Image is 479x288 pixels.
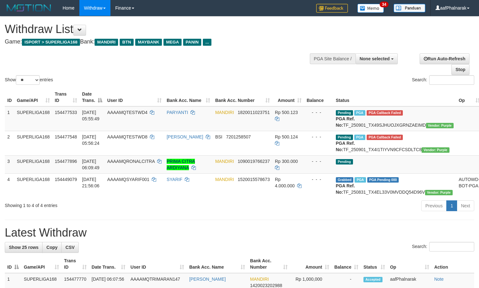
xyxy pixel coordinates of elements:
[426,123,454,128] span: Vendor URL: https://trx4.1velocity.biz
[354,110,365,116] span: Marked by aafmaleo
[356,53,398,64] button: None selected
[52,88,80,106] th: Trans ID: activate to sort column ascending
[412,75,474,85] label: Search:
[5,88,14,106] th: ID
[367,177,399,183] span: PGA Pending
[82,134,100,146] span: [DATE] 05:56:24
[14,88,52,106] th: Game/API: activate to sort column ascending
[55,110,77,115] span: 154477533
[226,134,251,139] span: Copy 7201258507 to clipboard
[422,147,449,153] span: Vendor URL: https://trx4.1velocity.biz
[420,53,469,64] a: Run Auto-Refresh
[107,159,155,164] span: AAAAMQRONALCITRA
[80,88,105,106] th: Date Trans.: activate to sort column descending
[5,173,14,198] td: 4
[187,255,248,273] th: Bank Acc. Name: activate to sort column ascending
[21,255,62,273] th: Game/API: activate to sort column ascending
[5,242,43,253] a: Show 25 rows
[333,88,456,106] th: Status
[336,116,355,128] b: PGA Ref. No:
[421,200,447,211] a: Previous
[336,159,353,164] span: Pending
[5,39,313,45] h4: Game: Bank:
[5,255,21,273] th: ID: activate to sort column descending
[107,110,148,115] span: AAAAMQTESTWD4
[95,39,118,46] span: MANDIRI
[248,255,290,273] th: Bank Acc. Number: activate to sort column ascending
[412,242,474,251] label: Search:
[105,88,164,106] th: User ID: activate to sort column ascending
[82,110,100,121] span: [DATE] 05:55:49
[275,110,298,115] span: Rp 500.123
[164,88,213,106] th: Bank Acc. Name: activate to sort column ascending
[46,245,57,250] span: Copy
[215,134,223,139] span: BSI
[304,88,333,106] th: Balance
[163,39,182,46] span: MEGA
[361,255,388,273] th: Status: activate to sort column ascending
[238,159,270,164] span: Copy 1090019766237 to clipboard
[107,177,150,182] span: AAAAMQSYARIF001
[336,141,355,152] b: PGA Ref. No:
[128,255,187,273] th: User ID: activate to sort column ascending
[5,75,53,85] label: Show entries
[167,110,188,115] a: PARYANTI
[167,134,203,139] a: [PERSON_NAME]
[336,135,353,140] span: Pending
[167,177,183,182] a: SYARIF
[167,159,195,170] a: PRIMA CITRA ARDIYANA
[363,277,383,282] span: Accepted
[9,245,38,250] span: Show 25 rows
[307,158,331,164] div: - - -
[16,75,40,85] select: Showentries
[357,4,384,13] img: Button%20Memo.svg
[354,135,365,140] span: Marked by aafmaleo
[5,200,195,209] div: Showing 1 to 4 of 4 entries
[14,173,52,198] td: SUPERLIGA168
[333,173,456,198] td: TF_250831_TX4EL33V0MVDDQ54D96V
[290,255,332,273] th: Amount: activate to sort column ascending
[215,159,234,164] span: MANDIRI
[82,159,100,170] span: [DATE] 06:09:49
[5,131,14,155] td: 2
[238,110,270,115] span: Copy 1820011023751 to clipboard
[380,2,388,7] span: 34
[82,177,100,188] span: [DATE] 21:56:06
[42,242,62,253] a: Copy
[272,88,304,106] th: Amount: activate to sort column ascending
[14,131,52,155] td: SUPERLIGA168
[307,176,331,183] div: - - -
[429,75,474,85] input: Search:
[367,135,403,140] span: PGA Error
[394,4,425,12] img: panduan.png
[5,155,14,173] td: 3
[332,255,361,273] th: Balance: activate to sort column ascending
[55,159,77,164] span: 154477896
[183,39,201,46] span: PANIN
[215,177,234,182] span: MANDIRI
[451,64,469,75] a: Stop
[446,200,457,211] a: 1
[107,134,148,139] span: AAAAMQTESTWD8
[62,255,89,273] th: Trans ID: activate to sort column ascending
[310,53,356,64] div: PGA Site Balance /
[336,177,354,183] span: Grabbed
[61,242,79,253] a: CSV
[432,255,474,273] th: Action
[14,106,52,131] td: SUPERLIGA168
[5,23,313,36] h1: Withdraw List
[120,39,134,46] span: BTN
[336,110,353,116] span: Pending
[203,39,211,46] span: ...
[14,155,52,173] td: SUPERLIGA168
[333,131,456,155] td: TF_250901_TX4I1TIYVN9CFCSDLTC8
[238,177,270,182] span: Copy 1520015578673 to clipboard
[215,110,234,115] span: MANDIRI
[307,109,331,116] div: - - -
[367,110,403,116] span: PGA Error
[250,277,269,282] span: MANDIRI
[355,177,366,183] span: Marked by aafchoeunmanni
[5,3,53,13] img: MOTION_logo.png
[5,226,474,239] h1: Latest Withdraw
[307,134,331,140] div: - - -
